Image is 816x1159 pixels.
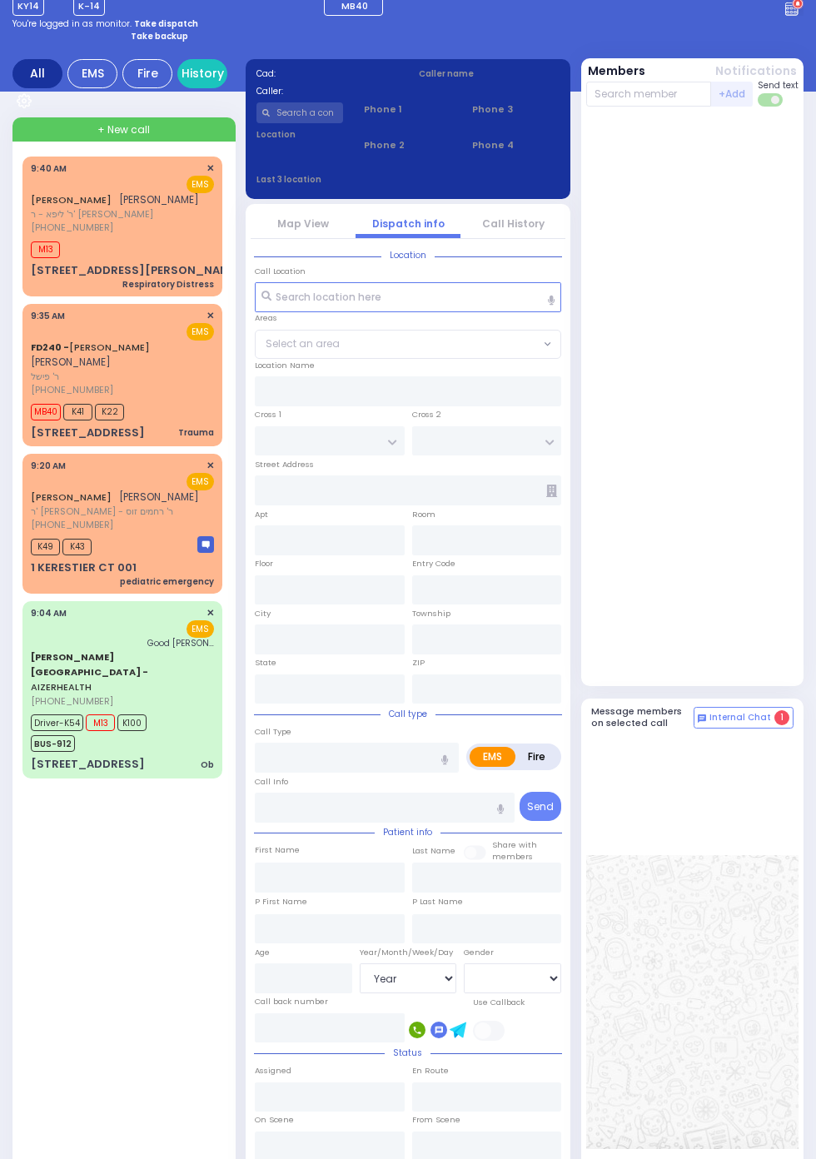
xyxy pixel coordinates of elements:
a: Call History [482,216,545,231]
span: [PERSON_NAME] [119,490,199,504]
input: Search location here [255,282,561,312]
span: 1 [774,710,789,725]
a: Dispatch info [372,216,445,231]
label: Township [412,608,450,619]
strong: Take backup [131,30,188,42]
div: pediatric emergency [120,575,214,588]
span: K100 [117,714,147,731]
img: message-box.svg [197,536,214,553]
label: Last Name [412,845,455,857]
label: Turn off text [758,92,784,108]
label: Gender [464,947,494,958]
span: FD240 - [31,341,69,354]
span: [PHONE_NUMBER] [31,694,113,708]
label: Room [412,509,435,520]
label: Caller: [256,85,398,97]
img: comment-alt.png [698,714,706,723]
div: Year/Month/Week/Day [360,947,457,958]
div: Fire [122,59,172,88]
label: En Route [412,1065,449,1077]
span: EMS [187,323,214,341]
span: EMS [187,473,214,490]
span: Send text [758,79,799,92]
span: ר' [PERSON_NAME] - ר' רחמים זוס [31,505,199,519]
label: Areas [255,312,277,324]
label: Cross 2 [412,409,441,420]
span: K22 [95,404,124,420]
label: Use Callback [473,997,525,1008]
h5: Message members on selected call [591,706,694,728]
button: Send [520,792,561,821]
span: Driver-K54 [31,714,83,731]
span: ✕ [206,162,214,176]
label: Location [256,128,344,141]
div: 1 KERESTIER CT 001 [31,560,137,576]
label: From Scene [412,1114,460,1126]
span: ✕ [206,309,214,323]
span: K43 [62,539,92,555]
label: Call back number [255,996,328,1007]
a: Map View [277,216,329,231]
a: History [177,59,227,88]
label: Floor [255,558,273,570]
div: Respiratory Distress [122,278,214,291]
span: Phone 3 [472,102,560,117]
div: [STREET_ADDRESS] [31,756,145,773]
span: Phone 1 [364,102,451,117]
label: Call Info [255,776,288,788]
label: Entry Code [412,558,455,570]
label: Cad: [256,67,398,80]
label: Caller name [419,67,560,80]
span: [PHONE_NUMBER] [31,518,113,531]
span: EMS [187,620,214,638]
span: ✕ [206,459,214,473]
span: [PERSON_NAME] [119,192,199,206]
span: K49 [31,539,60,555]
a: [PERSON_NAME] [31,341,150,354]
span: Patient info [375,826,440,838]
span: Status [385,1047,430,1059]
label: First Name [255,844,300,856]
span: Location [381,249,435,261]
label: On Scene [255,1114,294,1126]
label: EMS [470,747,515,767]
span: 9:20 AM [31,460,66,472]
span: You're logged in as monitor. [12,17,132,30]
span: ר' ליפא - ר' [PERSON_NAME] [31,207,199,221]
span: Call type [381,708,435,720]
div: EMS [67,59,117,88]
label: Location Name [255,360,315,371]
button: Notifications [715,62,797,80]
label: City [255,608,271,619]
div: All [12,59,62,88]
label: Fire [515,747,559,767]
span: Phone 2 [364,138,451,152]
span: EMS [187,176,214,193]
span: M13 [86,714,115,731]
label: Call Location [255,266,306,277]
span: MB40 [31,404,61,420]
div: Trauma [178,426,214,439]
span: Good Sam [147,637,214,649]
input: Search a contact [256,102,344,123]
label: Assigned [255,1065,291,1077]
label: Age [255,947,270,958]
div: [STREET_ADDRESS][PERSON_NAME] [31,262,241,279]
span: BUS-912 [31,735,75,752]
button: Members [588,62,645,80]
input: Search member [586,82,712,107]
span: 9:40 AM [31,162,67,175]
span: [PHONE_NUMBER] [31,383,113,396]
label: ZIP [412,657,425,669]
span: Phone 4 [472,138,560,152]
label: Apt [255,509,268,520]
label: Street Address [255,459,314,470]
label: State [255,657,276,669]
span: [PHONE_NUMBER] [31,221,113,234]
span: Other building occupants [546,485,557,497]
span: ר' פישל [31,370,209,384]
span: ✕ [206,606,214,620]
span: 9:04 AM [31,607,67,619]
button: Internal Chat 1 [694,707,794,729]
span: members [492,851,533,862]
